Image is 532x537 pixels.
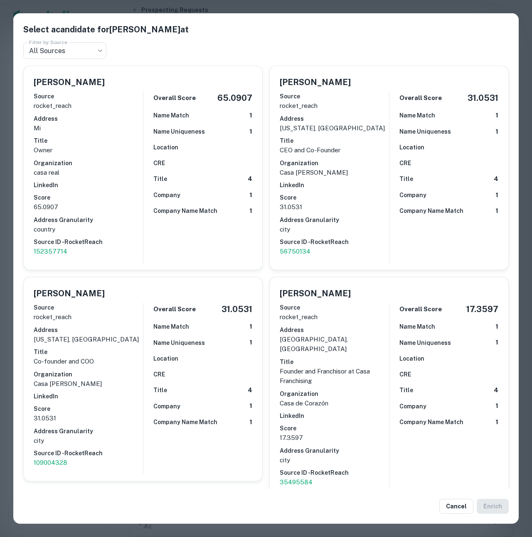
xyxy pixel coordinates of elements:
p: Co-founder and COO [34,356,143,366]
p: city [280,225,389,234]
label: Filter by Source [29,39,67,46]
h6: 1 [249,401,252,411]
h6: Address Granularity [34,215,143,225]
h6: Title [280,136,389,145]
h5: 31.0531 [468,92,498,104]
h6: Source ID - RocketReach [34,237,143,247]
h6: Location [153,354,178,363]
p: 65.0907 [34,202,143,212]
h6: Location [399,143,424,152]
h5: [PERSON_NAME] [280,76,351,88]
p: Owner [34,145,143,155]
h6: LinkedIn [280,181,389,190]
h6: Address [280,325,389,334]
h6: Score [34,404,143,413]
h6: Company Name Match [399,417,463,427]
p: city [34,436,143,446]
h6: Location [153,143,178,152]
h6: 1 [495,401,498,411]
h6: Company [153,402,180,411]
h6: Source ID - RocketReach [280,237,389,247]
h6: Name Uniqueness [153,338,205,347]
h6: 1 [495,206,498,216]
h6: Source ID - RocketReach [280,468,389,477]
p: rocket_reach [34,101,143,111]
h6: Overall Score [153,93,196,103]
button: Cancel [439,499,473,514]
p: rocket_reach [34,312,143,322]
h6: Title [399,386,413,395]
p: 31.0531 [34,413,143,423]
h6: 1 [495,338,498,347]
h6: Company Name Match [153,417,217,427]
h6: Source ID - RocketReach [34,449,143,458]
h6: Overall Score [399,305,442,314]
a: 152357714 [34,247,143,256]
h6: 4 [494,386,498,395]
p: rocket_reach [280,312,389,322]
h6: 1 [249,417,252,427]
h6: 1 [495,111,498,120]
h6: LinkedIn [34,181,143,190]
h6: 4 [494,174,498,184]
a: 35495584 [280,477,389,487]
h6: LinkedIn [34,392,143,401]
iframe: Chat Widget [490,471,532,510]
div: All Sources [23,42,106,59]
p: Founder and Franchisor at Casa Franchising [280,366,389,386]
h6: 1 [249,322,252,332]
h6: Title [399,174,413,183]
h6: Name Match [399,322,435,331]
p: [US_STATE], [GEOGRAPHIC_DATA] [34,334,143,344]
h6: Name Uniqueness [399,338,451,347]
h6: CRE [153,370,165,379]
h6: 1 [249,111,252,120]
h6: 4 [248,386,252,395]
p: CEO and Co-Founder [280,145,389,155]
p: 56750134 [280,247,389,256]
h6: Location [399,354,424,363]
h6: Overall Score [153,305,196,314]
h6: Source [34,92,143,101]
h5: [PERSON_NAME] [34,76,105,88]
h6: Address [34,325,143,334]
h6: Score [280,193,389,202]
h6: Company [399,402,426,411]
h6: Title [153,386,167,395]
p: city [280,455,389,465]
h6: 4 [248,174,252,184]
p: Casa de Corazón [280,398,389,408]
p: 17.3597 [280,433,389,443]
h6: 1 [249,190,252,200]
p: 109004328 [34,458,143,468]
h6: Company Name Match [153,206,217,215]
h6: 1 [495,322,498,332]
h6: Organization [280,159,389,168]
p: casa real [34,168,143,178]
p: country [34,225,143,234]
p: [US_STATE], [GEOGRAPHIC_DATA] [280,123,389,133]
h6: 1 [249,127,252,137]
h5: Select a candidate for [PERSON_NAME] at [23,23,509,36]
h6: Organization [34,370,143,379]
h6: Name Uniqueness [153,127,205,136]
h6: Name Match [153,111,189,120]
p: rocket_reach [280,101,389,111]
h6: Company Name Match [399,206,463,215]
h5: 65.0907 [217,92,252,104]
h5: [PERSON_NAME] [280,287,351,300]
h6: Address Granularity [34,427,143,436]
p: Casa [PERSON_NAME] [34,379,143,389]
h6: Organization [280,389,389,398]
h6: Name Uniqueness [399,127,451,136]
h6: Title [280,357,389,366]
h6: Source [34,303,143,312]
h6: Title [153,174,167,183]
h6: Address Granularity [280,215,389,225]
h5: [PERSON_NAME] [34,287,105,300]
h6: Overall Score [399,93,442,103]
h6: 1 [495,127,498,137]
h6: Company [399,190,426,200]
